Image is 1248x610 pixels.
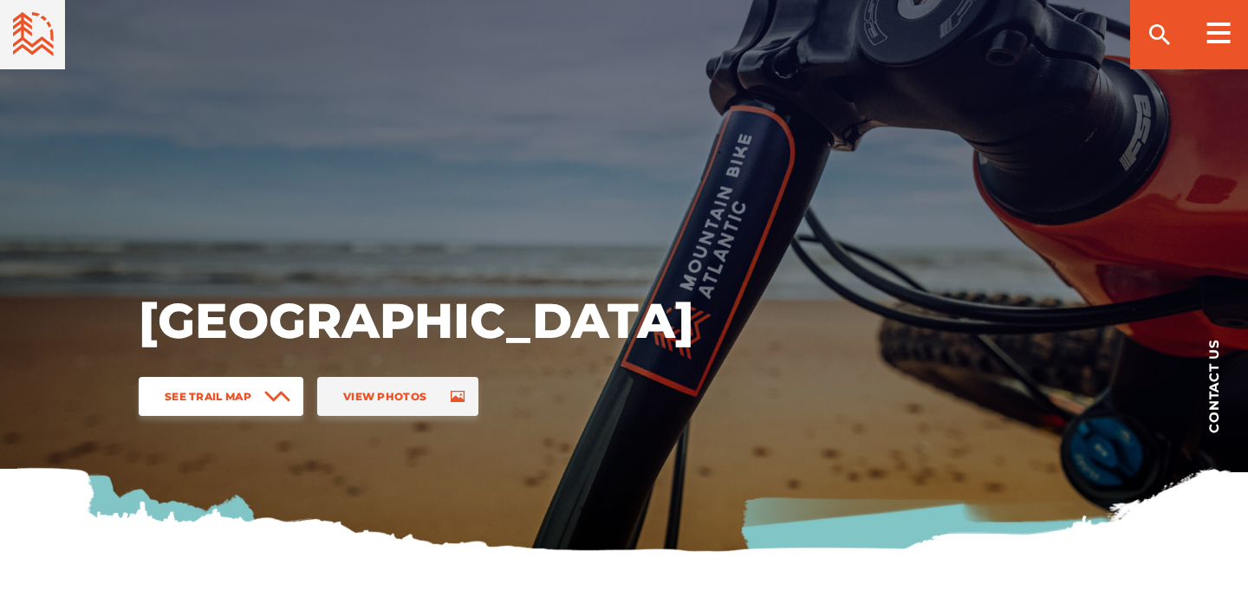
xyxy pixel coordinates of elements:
a: Contact us [1179,312,1248,459]
span: See Trail Map [165,390,251,403]
span: View Photos [343,390,426,403]
h1: [GEOGRAPHIC_DATA] [139,290,693,351]
a: See Trail Map [139,377,303,416]
ion-icon: search [1146,21,1173,49]
a: View Photos [317,377,478,416]
span: Contact us [1207,339,1220,433]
